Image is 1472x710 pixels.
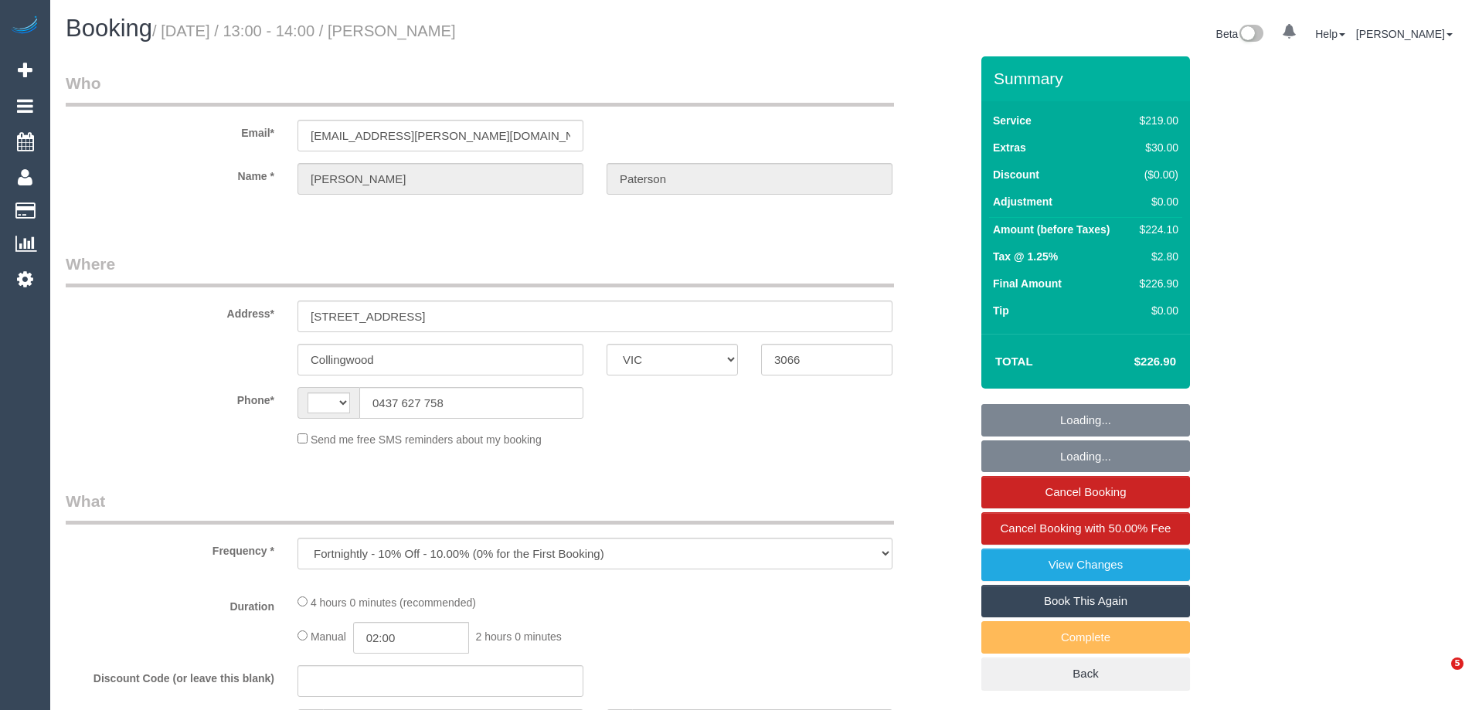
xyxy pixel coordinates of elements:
strong: Total [995,355,1033,368]
label: Address* [54,301,286,321]
span: Cancel Booking with 50.00% Fee [1001,521,1171,535]
a: Back [981,657,1190,690]
div: $2.80 [1134,249,1178,264]
h3: Summary [994,70,1182,87]
div: $0.00 [1134,194,1178,209]
input: Post Code* [761,344,892,375]
div: $219.00 [1134,113,1178,128]
label: Discount [993,167,1039,182]
label: Frequency * [54,538,286,559]
legend: What [66,490,894,525]
span: 2 hours 0 minutes [476,630,562,643]
div: $30.00 [1134,140,1178,155]
legend: Who [66,72,894,107]
label: Amount (before Taxes) [993,222,1110,237]
label: Adjustment [993,194,1052,209]
a: Cancel Booking with 50.00% Fee [981,512,1190,545]
span: 4 hours 0 minutes (recommended) [311,596,476,609]
a: Beta [1216,28,1264,40]
span: Booking [66,15,152,42]
input: Last Name* [607,163,892,195]
div: $0.00 [1134,303,1178,318]
a: View Changes [981,549,1190,581]
label: Duration [54,593,286,614]
input: Phone* [359,387,583,419]
legend: Where [66,253,894,287]
label: Email* [54,120,286,141]
img: New interface [1238,25,1263,45]
iframe: Intercom live chat [1419,657,1457,695]
label: Tax @ 1.25% [993,249,1058,264]
span: 5 [1451,657,1464,670]
label: Service [993,113,1032,128]
label: Extras [993,140,1026,155]
a: Help [1315,28,1345,40]
input: First Name* [297,163,583,195]
div: $226.90 [1134,276,1178,291]
div: $224.10 [1134,222,1178,237]
label: Name * [54,163,286,184]
img: Automaid Logo [9,15,40,37]
small: / [DATE] / 13:00 - 14:00 / [PERSON_NAME] [152,22,456,39]
div: ($0.00) [1134,167,1178,182]
a: Book This Again [981,585,1190,617]
span: Manual [311,630,346,643]
input: Email* [297,120,583,151]
label: Discount Code (or leave this blank) [54,665,286,686]
label: Phone* [54,387,286,408]
label: Final Amount [993,276,1062,291]
h4: $226.90 [1088,355,1176,369]
input: Suburb* [297,344,583,375]
a: [PERSON_NAME] [1356,28,1453,40]
span: Send me free SMS reminders about my booking [311,433,542,446]
a: Cancel Booking [981,476,1190,508]
label: Tip [993,303,1009,318]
